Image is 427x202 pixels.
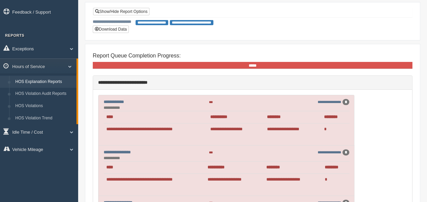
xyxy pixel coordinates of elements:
[93,26,129,33] button: Download Data
[12,112,76,124] a: HOS Violation Trend
[12,76,76,88] a: HOS Explanation Reports
[12,100,76,112] a: HOS Violations
[12,88,76,100] a: HOS Violation Audit Reports
[93,53,412,59] h4: Report Queue Completion Progress:
[93,8,149,15] a: Show/Hide Report Options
